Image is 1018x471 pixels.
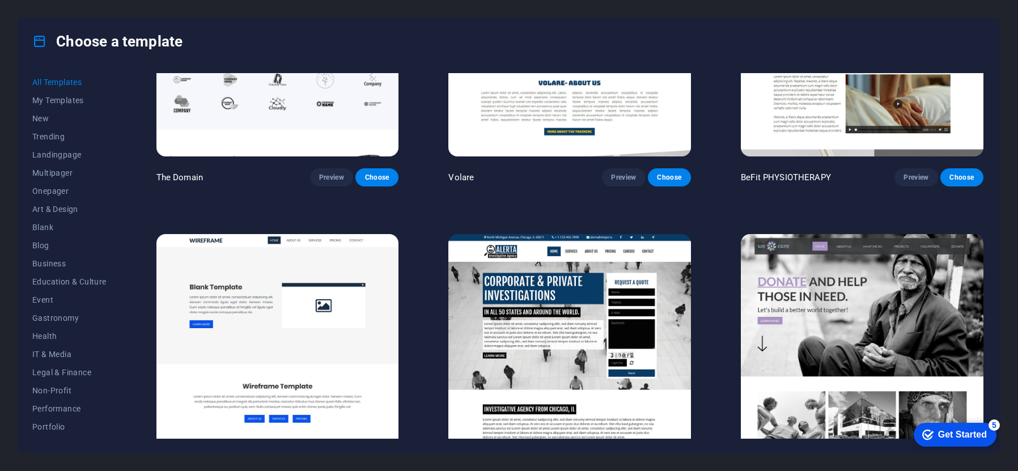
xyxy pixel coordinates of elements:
[32,381,107,400] button: Non-Profit
[32,241,107,250] span: Blog
[32,332,107,341] span: Health
[156,234,399,457] img: Wireframe
[32,168,107,177] span: Multipager
[32,109,107,128] button: New
[32,313,107,323] span: Gastronomy
[32,277,107,286] span: Education & Culture
[648,168,691,186] button: Choose
[32,295,107,304] span: Event
[32,205,107,214] span: Art & Design
[741,234,983,457] img: WeCare
[32,128,107,146] button: Trending
[32,327,107,345] button: Health
[32,32,183,50] h4: Choose a template
[448,234,691,457] img: Alerta
[32,350,107,359] span: IT & Media
[32,345,107,363] button: IT & Media
[32,254,107,273] button: Business
[32,259,107,268] span: Business
[940,168,983,186] button: Choose
[904,173,928,182] span: Preview
[32,400,107,418] button: Performance
[32,132,107,141] span: Trending
[32,91,107,109] button: My Templates
[32,78,107,87] span: All Templates
[611,173,636,182] span: Preview
[32,273,107,291] button: Education & Culture
[32,150,107,159] span: Landingpage
[32,436,107,454] button: Services
[319,173,344,182] span: Preview
[156,172,203,183] p: The Domain
[32,182,107,200] button: Onepager
[949,173,974,182] span: Choose
[32,422,107,431] span: Portfolio
[32,223,107,232] span: Blank
[364,173,389,182] span: Choose
[32,291,107,309] button: Event
[32,200,107,218] button: Art & Design
[32,236,107,254] button: Blog
[32,418,107,436] button: Portfolio
[602,168,645,186] button: Preview
[741,172,831,183] p: BeFit PHYSIOTHERAPY
[33,12,82,23] div: Get Started
[32,363,107,381] button: Legal & Finance
[32,218,107,236] button: Blank
[32,114,107,123] span: New
[448,172,474,183] p: Volare
[355,168,398,186] button: Choose
[32,309,107,327] button: Gastronomy
[657,173,682,182] span: Choose
[32,164,107,182] button: Multipager
[32,186,107,196] span: Onepager
[32,96,107,105] span: My Templates
[84,2,95,14] div: 5
[310,168,353,186] button: Preview
[32,73,107,91] button: All Templates
[32,404,107,413] span: Performance
[894,168,938,186] button: Preview
[32,386,107,395] span: Non-Profit
[9,6,92,29] div: Get Started 5 items remaining, 0% complete
[32,146,107,164] button: Landingpage
[32,368,107,377] span: Legal & Finance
